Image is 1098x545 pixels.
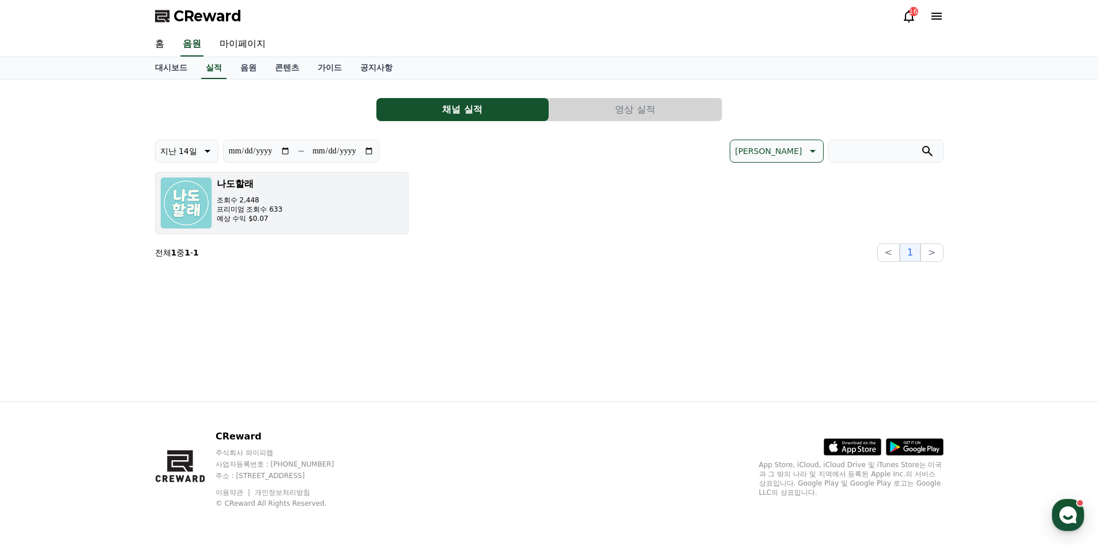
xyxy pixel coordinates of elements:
[217,177,283,191] h3: 나도할래
[178,383,192,392] span: 설정
[173,7,242,25] span: CReward
[155,7,242,25] a: CReward
[201,57,227,79] a: 실적
[735,143,802,159] p: [PERSON_NAME]
[36,383,43,392] span: 홈
[149,366,221,394] a: 설정
[193,248,199,257] strong: 1
[155,140,218,163] button: 지난 14일
[759,460,944,497] p: App Store, iCloud, iCloud Drive 및 iTunes Store는 미국과 그 밖의 나라 및 지역에서 등록된 Apple Inc.의 서비스 상표입니다. Goo...
[216,448,356,457] p: 주식회사 와이피랩
[146,57,197,79] a: 대시보드
[216,471,356,480] p: 주소 : [STREET_ADDRESS]
[308,57,351,79] a: 가이드
[231,57,266,79] a: 음원
[217,196,283,205] p: 조회수 2,448
[351,57,402,79] a: 공지사항
[155,172,409,234] button: 나도할래 조회수 2,448 프리미엄 조회수 633 예상 수익 $0.07
[216,430,356,443] p: CReward
[105,384,119,393] span: 대화
[900,243,920,262] button: 1
[297,144,305,158] p: ~
[146,32,173,57] a: 홈
[180,32,203,57] a: 음원
[920,243,943,262] button: >
[217,205,283,214] p: 프리미엄 조회수 633
[549,98,722,121] button: 영상 실적
[210,32,275,57] a: 마이페이지
[255,488,310,497] a: 개인정보처리방침
[76,366,149,394] a: 대화
[216,460,356,469] p: 사업자등록번호 : [PHONE_NUMBER]
[3,366,76,394] a: 홈
[184,248,190,257] strong: 1
[216,488,252,497] a: 이용약관
[877,243,900,262] button: <
[730,140,823,163] button: [PERSON_NAME]
[171,248,177,257] strong: 1
[160,143,197,159] p: 지난 14일
[376,98,549,121] button: 채널 실적
[217,214,283,223] p: 예상 수익 $0.07
[160,177,212,229] img: 나도할래
[155,247,199,258] p: 전체 중 -
[902,9,916,23] a: 16
[216,499,356,508] p: © CReward All Rights Reserved.
[266,57,308,79] a: 콘텐츠
[909,7,918,16] div: 16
